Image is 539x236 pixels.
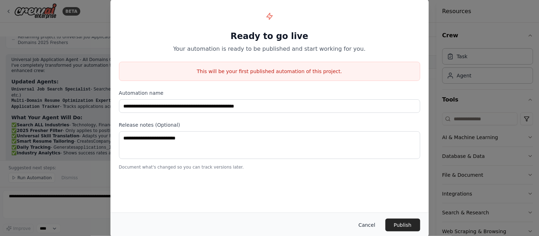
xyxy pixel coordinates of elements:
button: Publish [386,219,420,231]
p: This will be your first published automation of this project. [119,68,420,75]
p: Document what's changed so you can track versions later. [119,164,420,170]
label: Release notes (Optional) [119,121,420,128]
p: Your automation is ready to be published and start working for you. [119,45,420,53]
button: Cancel [353,219,381,231]
h1: Ready to go live [119,31,420,42]
label: Automation name [119,89,420,97]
